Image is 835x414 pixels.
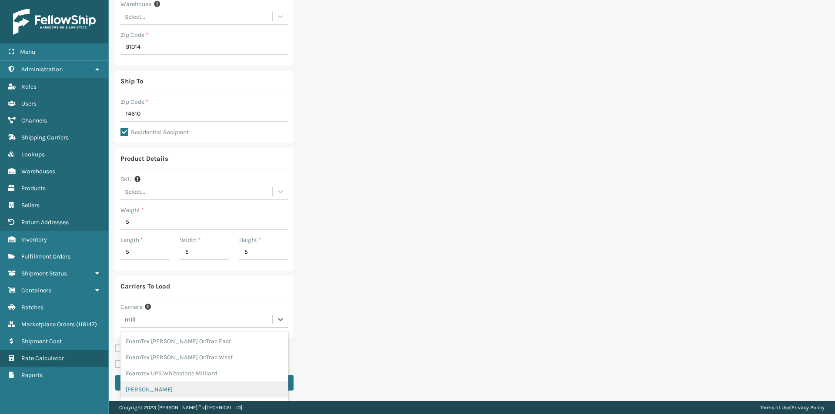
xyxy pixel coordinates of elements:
span: Shipment Status [21,270,67,277]
label: Height [239,235,261,245]
span: Channels [21,117,47,124]
span: Containers [21,287,51,294]
div: Carriers To Load [120,281,170,291]
span: Shipping Carriers [21,134,69,141]
span: Users [21,100,37,107]
p: Copyright 2023 [PERSON_NAME]™ v [TECHNICAL_ID] [119,401,242,414]
label: Zip Code [120,97,148,106]
span: Administration [21,66,63,73]
div: Product Details [120,153,168,164]
label: Residential Recipient [120,129,189,136]
span: Warehouses [21,168,55,175]
div: FoamTex [PERSON_NAME] OnTrac East [120,333,288,349]
span: Lookups [21,151,45,158]
span: Marketplace Orders [21,321,75,328]
span: Inventory [21,236,47,243]
div: [PERSON_NAME] [120,381,288,397]
label: SKU [120,175,132,184]
span: Roles [21,83,37,90]
div: Select... [125,12,145,21]
span: Rate Calculator [21,354,64,362]
div: Foamtex UPS Whitestone Milliard [120,365,288,381]
span: Sellers [21,202,40,209]
div: | [760,401,825,414]
button: Get Rates [115,375,294,391]
span: Reports [21,371,43,379]
img: logo [13,9,96,35]
div: [PERSON_NAME] FedEx Plush [120,397,288,414]
label: Show Cheapest Rate [115,345,181,352]
label: Zip Code [120,30,148,40]
a: Privacy Policy [792,404,825,411]
span: ( 116147 ) [76,321,97,328]
span: Shipment Cost [21,338,62,345]
label: Width [180,235,200,245]
label: Length [120,235,143,245]
span: Return Addresses [21,219,69,226]
label: Use Third Party Carriers [115,361,190,368]
div: Ship To [120,76,143,86]
a: Terms of Use [760,404,790,411]
span: Fulfillment Orders [21,253,70,260]
span: Batches [21,304,43,311]
div: FoamTex [PERSON_NAME] OnTrac West [120,349,288,365]
span: Products [21,185,46,192]
label: Carriers [120,302,142,311]
span: Menu [20,48,35,56]
label: Weight [120,205,144,215]
div: Select... [125,187,145,196]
